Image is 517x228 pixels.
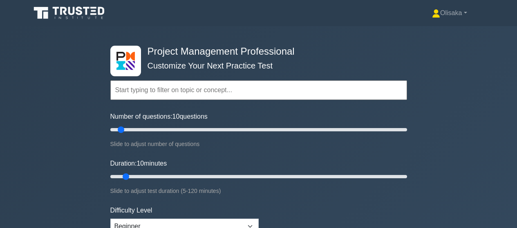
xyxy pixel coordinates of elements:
div: Slide to adjust number of questions [110,139,407,149]
label: Difficulty Level [110,206,152,215]
span: 10 [137,160,144,167]
div: Slide to adjust test duration (5-120 minutes) [110,186,407,196]
h4: Project Management Professional [144,46,367,58]
label: Number of questions: questions [110,112,208,122]
a: Olisaka [412,5,486,21]
label: Duration: minutes [110,159,167,168]
span: 10 [172,113,180,120]
input: Start typing to filter on topic or concept... [110,80,407,100]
